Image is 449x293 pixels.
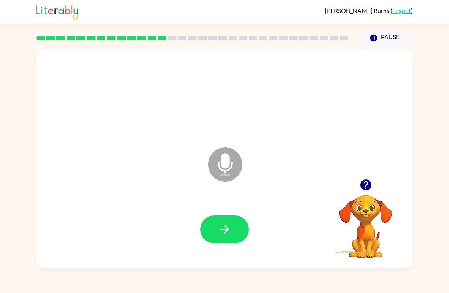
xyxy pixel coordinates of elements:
div: ( ) [325,7,413,14]
button: Pause [358,29,413,47]
img: Literably [36,3,78,20]
span: [PERSON_NAME] Burns [325,7,390,14]
video: Your browser must support playing .mp4 files to use Literably. Please try using another browser. [328,183,404,259]
a: Logout [392,7,411,14]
